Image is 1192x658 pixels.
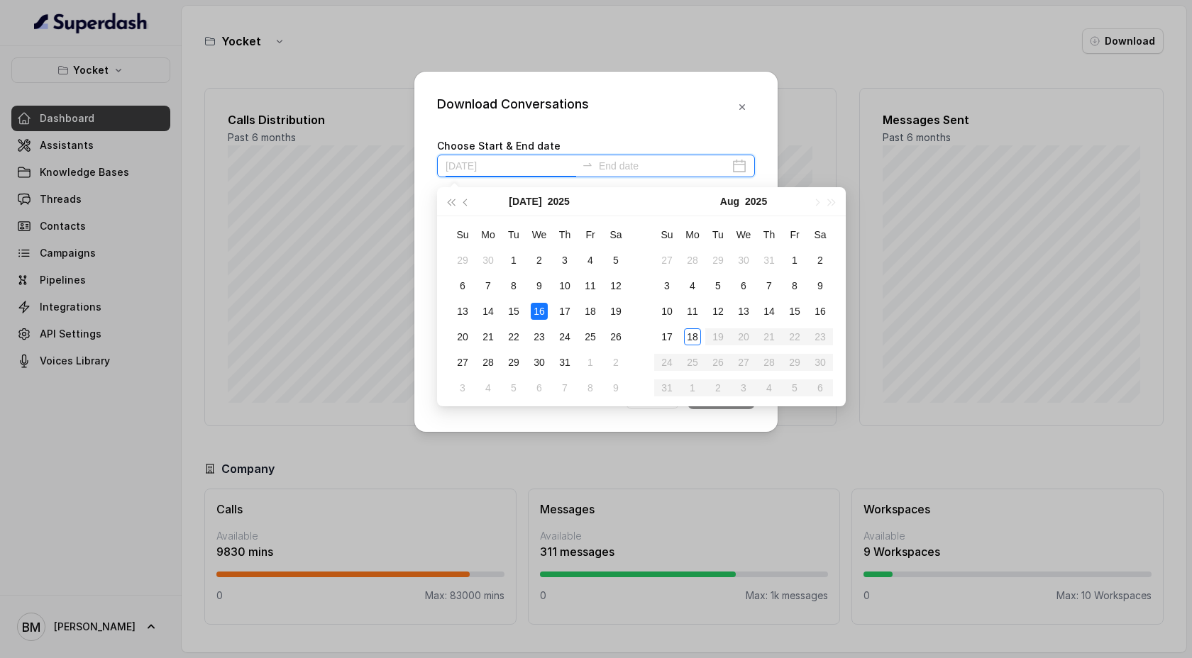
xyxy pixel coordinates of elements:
td: 2025-07-24 [552,324,578,350]
div: 2 [607,354,624,371]
div: 30 [735,252,752,269]
td: 2025-07-07 [475,273,501,299]
div: 17 [658,328,675,345]
th: Th [552,222,578,247]
th: Su [450,222,475,247]
div: 7 [556,379,573,396]
label: Choose Start & End date [437,140,561,152]
div: 5 [710,277,727,294]
div: 15 [786,303,803,320]
span: to [582,159,593,170]
div: 4 [684,277,701,294]
td: 2025-08-03 [450,375,475,401]
td: 2025-08-12 [705,299,731,324]
div: 8 [505,277,522,294]
th: Fr [782,222,807,247]
div: 3 [658,277,675,294]
td: 2025-07-01 [501,247,526,273]
td: 2025-08-06 [731,273,756,299]
th: Sa [603,222,629,247]
div: 8 [786,277,803,294]
div: 13 [454,303,471,320]
td: 2025-08-05 [705,273,731,299]
div: 5 [505,379,522,396]
td: 2025-08-08 [578,375,603,401]
div: 21 [480,328,497,345]
td: 2025-07-10 [552,273,578,299]
div: 3 [556,252,573,269]
td: 2025-08-01 [782,247,807,273]
div: 8 [582,379,599,396]
button: 2025 [745,187,767,216]
td: 2025-08-01 [578,350,603,375]
div: 6 [735,277,752,294]
td: 2025-07-31 [756,247,782,273]
th: We [526,222,552,247]
td: 2025-07-25 [578,324,603,350]
td: 2025-07-15 [501,299,526,324]
div: 3 [454,379,471,396]
div: 29 [454,252,471,269]
div: 4 [582,252,599,269]
td: 2025-07-31 [552,350,578,375]
td: 2025-07-14 [475,299,501,324]
div: 7 [761,277,778,294]
th: Tu [501,222,526,247]
div: 13 [735,303,752,320]
div: 27 [658,252,675,269]
td: 2025-08-04 [475,375,501,401]
td: 2025-07-17 [552,299,578,324]
td: 2025-08-03 [654,273,680,299]
div: 19 [607,303,624,320]
th: Mo [475,222,501,247]
div: 6 [454,277,471,294]
div: 16 [531,303,548,320]
td: 2025-07-28 [475,350,501,375]
td: 2025-08-07 [756,273,782,299]
th: Mo [680,222,705,247]
td: 2025-07-03 [552,247,578,273]
div: 14 [480,303,497,320]
td: 2025-08-10 [654,299,680,324]
div: 1 [582,354,599,371]
td: 2025-08-14 [756,299,782,324]
span: swap-right [582,159,593,170]
td: 2025-07-19 [603,299,629,324]
div: 6 [531,379,548,396]
th: We [731,222,756,247]
td: 2025-07-27 [450,350,475,375]
td: 2025-07-26 [603,324,629,350]
td: 2025-08-09 [603,375,629,401]
div: 31 [761,252,778,269]
th: Fr [578,222,603,247]
th: Sa [807,222,833,247]
div: 10 [556,277,573,294]
div: 30 [480,252,497,269]
td: 2025-08-16 [807,299,833,324]
div: 28 [480,354,497,371]
input: End date [599,158,729,174]
td: 2025-07-08 [501,273,526,299]
td: 2025-07-30 [731,247,756,273]
td: 2025-08-13 [731,299,756,324]
td: 2025-08-05 [501,375,526,401]
div: 24 [556,328,573,345]
div: 4 [480,379,497,396]
button: [DATE] [509,187,541,216]
div: 5 [607,252,624,269]
div: Download Conversations [437,94,589,120]
td: 2025-06-29 [450,247,475,273]
div: 18 [684,328,701,345]
div: 20 [454,328,471,345]
td: 2025-08-07 [552,375,578,401]
div: 26 [607,328,624,345]
div: 2 [531,252,548,269]
div: 22 [505,328,522,345]
div: 12 [710,303,727,320]
td: 2025-07-29 [705,247,731,273]
td: 2025-07-04 [578,247,603,273]
button: Aug [720,187,739,216]
input: Start date [446,158,576,174]
td: 2025-07-02 [526,247,552,273]
td: 2025-07-22 [501,324,526,350]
